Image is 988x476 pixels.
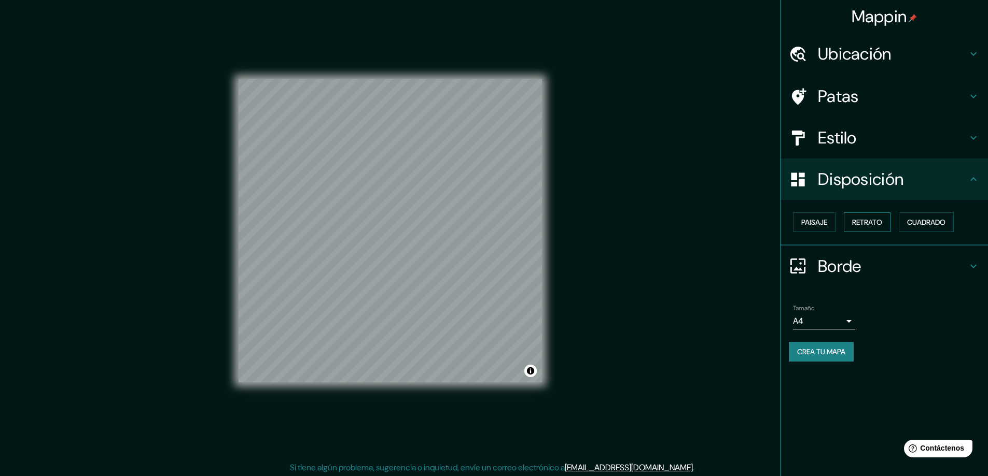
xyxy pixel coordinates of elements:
canvas: Mapa [239,79,542,382]
a: [EMAIL_ADDRESS][DOMAIN_NAME] [565,462,693,473]
button: Activar o desactivar atribución [524,365,537,377]
font: Retrato [852,218,882,227]
button: Crea tu mapa [789,342,854,362]
div: Estilo [781,117,988,158]
font: Mappin [852,6,907,27]
img: pin-icon.png [909,14,917,22]
font: Si tiene algún problema, sugerencia o inquietud, envíe un correo electrónico a [290,462,565,473]
button: Cuadrado [899,212,954,232]
iframe: Lanzador de widgets de ayuda [896,436,977,465]
font: Borde [818,255,861,277]
font: . [693,462,694,473]
button: Retrato [844,212,890,232]
font: Patas [818,85,859,107]
div: Borde [781,246,988,287]
div: Disposición [781,158,988,200]
font: Paisaje [801,218,827,227]
div: A4 [793,313,855,329]
font: Estilo [818,127,857,149]
font: Tamaño [793,304,814,312]
font: Crea tu mapa [797,347,845,356]
font: . [696,461,698,473]
div: Ubicación [781,33,988,75]
div: Patas [781,76,988,117]
font: Disposición [818,168,903,190]
font: . [694,461,696,473]
font: Ubicación [818,43,892,65]
button: Paisaje [793,212,836,232]
font: A4 [793,315,803,326]
font: Cuadrado [907,218,945,227]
